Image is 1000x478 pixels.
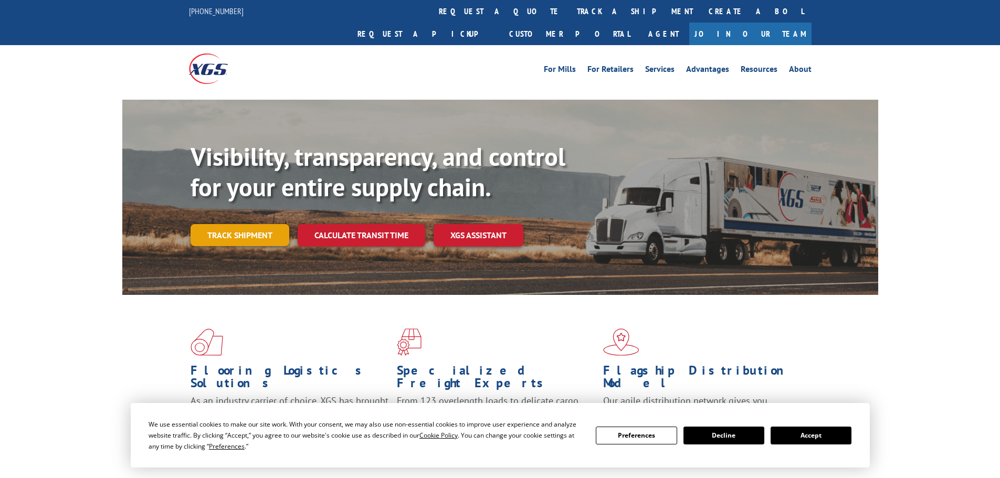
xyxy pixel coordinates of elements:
[544,65,576,77] a: For Mills
[191,224,289,246] a: Track shipment
[397,328,422,356] img: xgs-icon-focused-on-flooring-red
[603,328,639,356] img: xgs-icon-flagship-distribution-model-red
[741,65,777,77] a: Resources
[149,419,583,452] div: We use essential cookies to make our site work. With your consent, we may also use non-essential ...
[501,23,638,45] a: Customer Portal
[191,140,565,203] b: Visibility, transparency, and control for your entire supply chain.
[771,427,851,444] button: Accept
[191,395,388,432] span: As an industry carrier of choice, XGS has brought innovation and dedication to flooring logistics...
[638,23,689,45] a: Agent
[603,395,796,419] span: Our agile distribution network gives you nationwide inventory management on demand.
[209,442,245,451] span: Preferences
[397,364,595,395] h1: Specialized Freight Experts
[298,224,425,247] a: Calculate transit time
[603,364,802,395] h1: Flagship Distribution Model
[419,431,458,440] span: Cookie Policy
[645,65,675,77] a: Services
[789,65,812,77] a: About
[587,65,634,77] a: For Retailers
[689,23,812,45] a: Join Our Team
[397,395,595,441] p: From 123 overlength loads to delicate cargo, our experienced staff knows the best way to move you...
[350,23,501,45] a: Request a pickup
[191,364,389,395] h1: Flooring Logistics Solutions
[191,328,223,356] img: xgs-icon-total-supply-chain-intelligence-red
[683,427,764,444] button: Decline
[189,6,244,16] a: [PHONE_NUMBER]
[596,427,677,444] button: Preferences
[131,403,870,468] div: Cookie Consent Prompt
[434,224,523,247] a: XGS ASSISTANT
[686,65,729,77] a: Advantages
